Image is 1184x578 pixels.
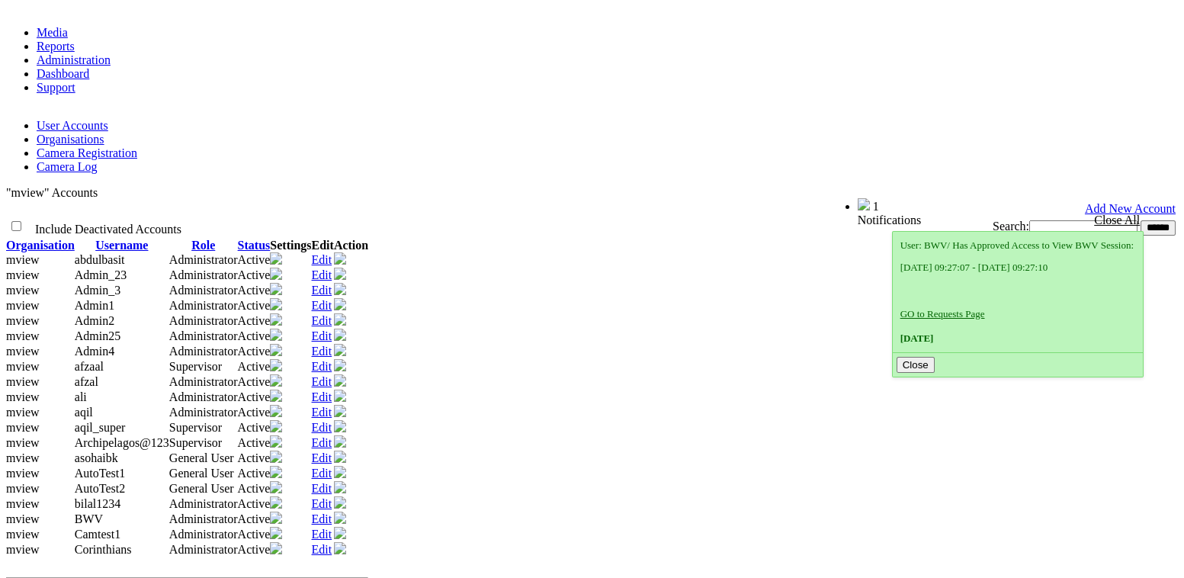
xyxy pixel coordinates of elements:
img: user-active-green-icon.svg [334,512,346,524]
td: Administrator [169,268,238,283]
td: Active [238,390,271,405]
a: Media [37,26,68,39]
span: mview [6,329,40,342]
a: Edit [312,360,332,373]
span: mview [6,421,40,434]
a: Organisation [6,239,75,252]
a: Dashboard [37,67,89,80]
img: camera24.png [270,466,282,478]
img: user-active-green-icon.svg [334,252,346,265]
a: Edit [312,406,332,419]
a: Reports [37,40,75,53]
td: Supervisor [169,420,238,435]
img: camera24.png [270,496,282,509]
td: General User [169,466,238,481]
a: Support [37,81,75,94]
img: user-active-green-icon.svg [334,298,346,310]
a: Deactivate [334,544,346,557]
img: camera24.png [270,374,282,387]
td: Administrator [169,496,238,512]
img: camera24.png [270,313,282,326]
td: Administrator [169,313,238,329]
button: Close [897,357,935,373]
span: afzaal [75,360,104,373]
span: ali [75,390,87,403]
td: Active [238,374,271,390]
td: Active [238,405,271,420]
a: Edit [312,253,332,266]
img: camera24.png [270,359,282,371]
span: BWV [75,512,103,525]
a: Deactivate [334,452,346,465]
a: Deactivate [334,513,346,526]
a: Edit [312,375,332,388]
span: mview [6,436,40,449]
span: Admin_23 [75,268,127,281]
img: camera24.png [270,527,282,539]
a: Close All [1094,214,1140,226]
img: user-active-green-icon.svg [334,481,346,493]
td: Administrator [169,527,238,542]
img: user-active-green-icon.svg [334,268,346,280]
span: Admin25 [75,329,120,342]
img: user-active-green-icon.svg [334,542,346,554]
a: Organisations [37,133,104,146]
a: Edit [312,512,332,525]
td: Administrator [169,390,238,405]
td: Active [238,435,271,451]
img: camera24.png [270,420,282,432]
a: Deactivate [334,269,346,282]
a: Edit [312,299,332,312]
td: Administrator [169,344,238,359]
span: mview [6,375,40,388]
a: Status [238,239,271,252]
a: Edit [312,345,332,358]
span: afzal [75,375,98,388]
a: Edit [312,329,332,342]
a: Username [95,239,148,252]
td: Administrator [169,329,238,344]
a: Edit [312,467,332,480]
img: user-active-green-icon.svg [334,329,346,341]
span: [DATE] [900,332,934,344]
img: camera24.png [270,435,282,448]
span: mview [6,284,40,297]
span: "mview" Accounts [6,186,98,199]
span: AutoTest2 [75,482,125,495]
img: bell25.png [858,198,870,210]
span: mview [6,497,40,510]
td: Supervisor [169,435,238,451]
a: Deactivate [334,483,346,496]
td: Active [238,527,271,542]
td: Active [238,313,271,329]
span: asohaibk [75,451,118,464]
span: mview [6,451,40,464]
span: bilal1234 [75,497,120,510]
td: Administrator [169,512,238,527]
a: User Accounts [37,119,108,132]
a: Camera Registration [37,146,137,159]
span: mview [6,268,40,281]
img: camera24.png [270,390,282,402]
img: user-active-green-icon.svg [334,283,346,295]
td: Active [238,496,271,512]
td: Administrator [169,374,238,390]
a: Edit [312,451,332,464]
td: Active [238,542,271,557]
img: user-active-green-icon.svg [334,374,346,387]
img: user-active-green-icon.svg [334,420,346,432]
span: Archipelagos@123 [75,436,169,449]
a: Edit [312,421,332,434]
th: Edit [312,239,334,252]
a: Edit [312,284,332,297]
img: user-active-green-icon.svg [334,344,346,356]
span: 1 [873,200,879,213]
a: Edit [312,390,332,403]
span: Corinthians [75,543,132,556]
a: Deactivate [334,391,346,404]
a: Deactivate [334,361,346,374]
td: Administrator [169,298,238,313]
img: camera24.png [270,512,282,524]
td: Active [238,451,271,466]
span: mview [6,482,40,495]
